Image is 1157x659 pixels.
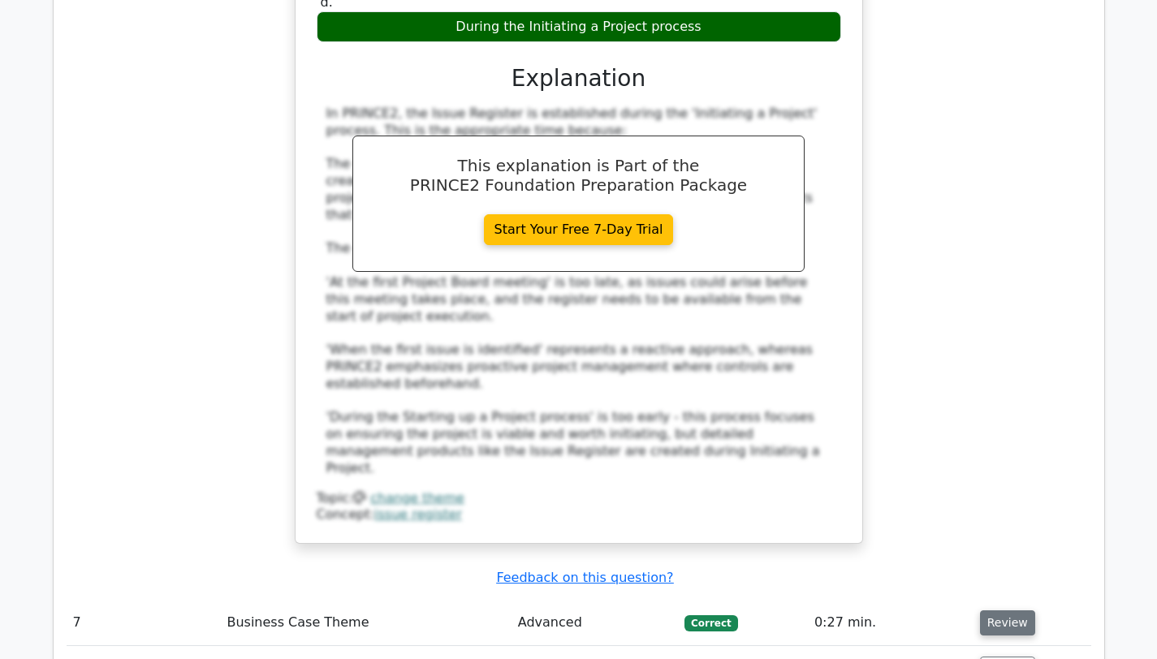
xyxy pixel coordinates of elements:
[980,610,1035,635] button: Review
[67,600,221,646] td: 7
[220,600,511,646] td: Business Case Theme
[317,11,841,43] div: During the Initiating a Project process
[326,106,831,477] div: In PRINCE2, the Issue Register is established during the 'Initiating a Project' process. This is ...
[496,570,673,585] a: Feedback on this question?
[374,506,462,522] a: issue register
[684,615,737,631] span: Correct
[317,490,841,507] div: Topic:
[512,600,678,646] td: Advanced
[370,490,464,506] a: change theme
[484,214,674,245] a: Start Your Free 7-Day Trial
[317,506,841,523] div: Concept:
[326,65,831,93] h3: Explanation
[808,600,974,646] td: 0:27 min.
